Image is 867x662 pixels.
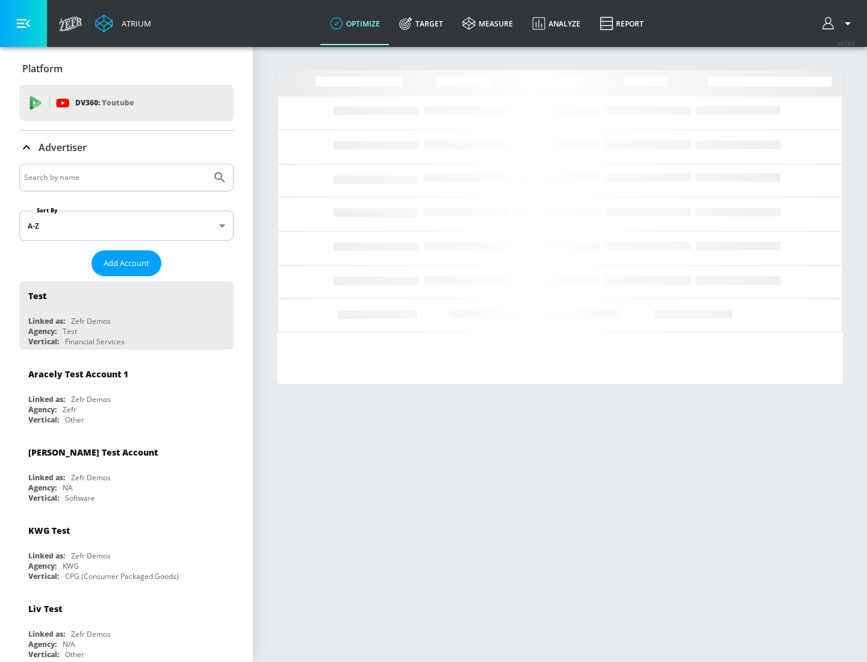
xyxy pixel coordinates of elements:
[19,52,234,85] div: Platform
[523,2,590,45] a: Analyze
[65,493,95,503] div: Software
[19,281,234,350] div: TestLinked as:Zefr DemosAgency:TestVertical:Financial Services
[71,316,111,326] div: Zefr Demos
[19,211,234,241] div: A-Z
[838,40,855,46] span: v 4.24.0
[390,2,453,45] a: Target
[19,438,234,506] div: [PERSON_NAME] Test AccountLinked as:Zefr DemosAgency:NAVertical:Software
[117,18,151,29] div: Atrium
[28,336,59,347] div: Vertical:
[65,649,84,660] div: Other
[63,483,73,493] div: NA
[65,415,84,425] div: Other
[28,649,59,660] div: Vertical:
[28,415,59,425] div: Vertical:
[71,551,111,561] div: Zefr Demos
[24,170,207,185] input: Search by name
[19,85,234,121] div: DV360: Youtube
[19,359,234,428] div: Aracely Test Account 1Linked as:Zefr DemosAgency:ZefrVertical:Other
[71,472,111,483] div: Zefr Demos
[63,639,75,649] div: N/A
[28,326,57,336] div: Agency:
[63,404,76,415] div: Zefr
[39,141,87,154] p: Advertiser
[34,206,60,214] label: Sort By
[28,394,65,404] div: Linked as:
[28,472,65,483] div: Linked as:
[28,493,59,503] div: Vertical:
[590,2,653,45] a: Report
[28,404,57,415] div: Agency:
[104,256,149,270] span: Add Account
[71,629,111,639] div: Zefr Demos
[28,639,57,649] div: Agency:
[28,603,62,614] div: Liv Test
[71,394,111,404] div: Zefr Demos
[75,96,134,110] p: DV360:
[19,516,234,584] div: KWG TestLinked as:Zefr DemosAgency:KWGVertical:CPG (Consumer Packaged Goods)
[28,525,70,536] div: KWG Test
[28,316,65,326] div: Linked as:
[22,62,63,75] p: Platform
[28,368,128,380] div: Aracely Test Account 1
[28,290,46,302] div: Test
[320,2,390,45] a: optimize
[63,326,77,336] div: Test
[453,2,523,45] a: measure
[28,571,59,581] div: Vertical:
[28,561,57,571] div: Agency:
[28,447,158,458] div: [PERSON_NAME] Test Account
[65,336,125,347] div: Financial Services
[92,250,161,276] button: Add Account
[65,571,179,581] div: CPG (Consumer Packaged Goods)
[28,551,65,561] div: Linked as:
[19,131,234,164] div: Advertiser
[63,561,79,571] div: KWG
[102,96,134,109] p: Youtube
[28,483,57,493] div: Agency:
[95,14,151,32] a: Atrium
[28,629,65,639] div: Linked as:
